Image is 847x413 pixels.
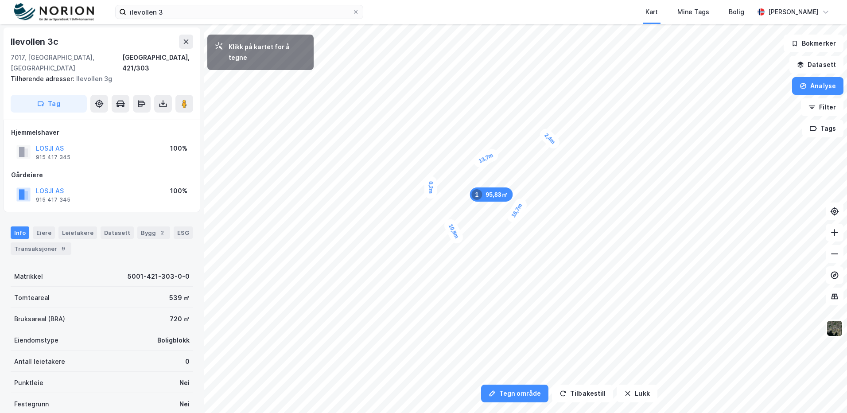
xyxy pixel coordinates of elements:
[158,228,167,237] div: 2
[36,154,70,161] div: 915 417 345
[803,370,847,413] div: Kontrollprogram for chat
[471,189,482,200] div: 1
[11,52,122,74] div: 7017, [GEOGRAPHIC_DATA], [GEOGRAPHIC_DATA]
[801,98,843,116] button: Filter
[14,399,49,409] div: Festegrunn
[33,226,55,239] div: Eiere
[128,271,190,282] div: 5001-421-303-0-0
[11,242,71,255] div: Transaksjoner
[11,74,186,84] div: Ilevollen 3g
[424,176,437,199] div: Map marker
[505,196,529,225] div: Map marker
[552,385,613,402] button: Tilbakestill
[789,56,843,74] button: Datasett
[537,126,562,151] div: Map marker
[11,226,29,239] div: Info
[14,271,43,282] div: Matrikkel
[617,385,657,402] button: Lukk
[768,7,819,17] div: [PERSON_NAME]
[14,292,50,303] div: Tomteareal
[826,320,843,337] img: 9k=
[137,226,170,239] div: Bygg
[677,7,709,17] div: Mine Tags
[122,52,193,74] div: [GEOGRAPHIC_DATA], 421/303
[101,226,134,239] div: Datasett
[792,77,843,95] button: Analyse
[169,292,190,303] div: 539 ㎡
[442,217,465,245] div: Map marker
[185,356,190,367] div: 0
[14,314,65,324] div: Bruksareal (BRA)
[472,147,500,170] div: Map marker
[481,385,548,402] button: Tegn område
[11,170,193,180] div: Gårdeiere
[229,42,307,63] div: Klikk på kartet for å tegne
[11,75,76,82] span: Tilhørende adresser:
[14,335,58,346] div: Eiendomstype
[179,399,190,409] div: Nei
[170,143,187,154] div: 100%
[14,378,43,388] div: Punktleie
[179,378,190,388] div: Nei
[14,3,94,21] img: norion-logo.80e7a08dc31c2e691866.png
[174,226,193,239] div: ESG
[36,196,70,203] div: 915 417 345
[802,120,843,137] button: Tags
[58,226,97,239] div: Leietakere
[157,335,190,346] div: Boligblokk
[11,127,193,138] div: Hjemmelshaver
[170,314,190,324] div: 720 ㎡
[14,356,65,367] div: Antall leietakere
[803,370,847,413] iframe: Chat Widget
[126,5,352,19] input: Søk på adresse, matrikkel, gårdeiere, leietakere eller personer
[729,7,744,17] div: Bolig
[170,186,187,196] div: 100%
[645,7,658,17] div: Kart
[784,35,843,52] button: Bokmerker
[470,187,513,202] div: Map marker
[11,35,60,49] div: Ilevollen 3c
[11,95,87,113] button: Tag
[59,244,68,253] div: 9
